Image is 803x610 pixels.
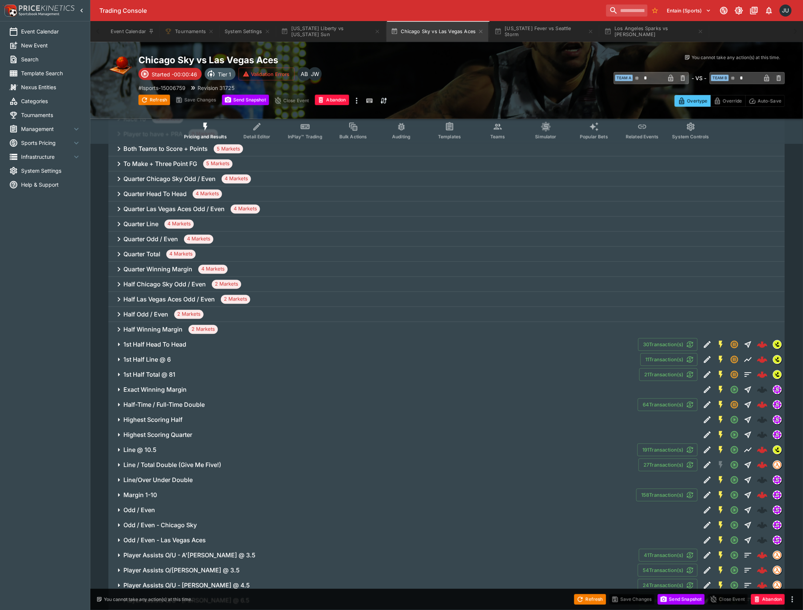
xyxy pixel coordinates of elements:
[392,134,411,140] span: Auditing
[728,428,741,442] button: Open
[243,134,270,140] span: Detail Editor
[315,96,349,103] span: Mark an event as closed and abandoned.
[658,594,705,605] button: Send Snapshot
[773,491,782,500] div: simulator
[757,339,768,350] img: logo-cerberus--red.svg
[701,549,714,562] button: Edit Detail
[19,12,59,16] img: Sportsbook Management
[773,415,782,424] div: simulator
[490,21,598,42] button: [US_STATE] Fever vs Seattle Storm
[108,427,701,443] button: Highest Scoring Quarter
[757,550,768,561] div: 7b3625e1-2a65-49c3-ae9c-f503e3db5f09
[701,443,714,457] button: Edit Detail
[178,117,715,144] div: Event type filters
[123,507,155,514] h6: Odd / Even
[21,69,81,77] span: Template Search
[638,399,698,411] button: 64Transaction(s)
[108,488,636,503] button: Margin 1-10
[701,473,714,487] button: Edit Detail
[21,111,81,119] span: Tournaments
[741,488,755,502] button: Straight
[711,75,729,81] span: Team B
[773,566,782,575] img: tradingmodel
[198,266,228,273] span: 4 Markets
[773,386,782,394] img: simulator
[730,506,739,515] svg: Open
[730,566,739,575] svg: Open
[626,134,659,140] span: Related Events
[21,167,81,175] span: System Settings
[21,181,81,189] span: Help & Support
[710,95,745,107] button: Override
[106,21,159,42] button: Event Calendar
[308,67,322,81] div: Justin Walsh
[714,443,728,457] button: SGM Enabled
[773,536,782,545] img: simulator
[19,5,75,11] img: PriceKinetics
[701,564,714,577] button: Edit Detail
[728,443,741,457] button: Open
[221,296,250,303] span: 2 Markets
[701,519,714,532] button: Edit Detail
[757,370,768,380] div: 1a39ed35-9a69-4d7a-b52d-c3ae4b24943f
[714,579,728,592] button: SGM Enabled
[123,461,221,469] h6: Line / Total Double (Give Me Five!)
[193,190,222,198] span: 4 Markets
[214,145,243,153] span: 5 Markets
[600,21,708,42] button: Los Angeles Sparks vs [PERSON_NAME]
[639,368,698,381] button: 21Transaction(s)
[714,564,728,577] button: SGM Enabled
[123,476,193,484] h6: Line/Over Under Double
[108,533,701,548] button: Odd / Even - Las Vegas Aces
[701,398,714,412] button: Edit Detail
[108,412,701,427] button: Highest Scoring Half
[741,353,755,367] button: Line
[732,4,746,17] button: Toggle light/dark mode
[138,95,170,105] button: Refresh
[714,398,728,412] button: SGM Enabled
[108,352,640,367] button: 1st Half Line @ 6
[773,521,782,529] img: simulator
[717,4,731,17] button: Connected to PK
[730,521,739,530] svg: Open
[639,549,698,562] button: 41Transaction(s)
[714,413,728,427] button: SGM Enabled
[123,522,197,529] h6: Odd / Even - Chicago Sky
[123,160,197,168] h6: To Make + Three Point FG
[773,491,782,499] img: simulator
[757,490,768,500] img: logo-cerberus--red.svg
[751,594,785,605] button: Abandon
[638,338,698,351] button: 30Transaction(s)
[757,490,768,500] div: e25d39c8-79c6-4d7a-9bed-772e75789313
[639,459,698,472] button: 27Transaction(s)
[138,54,462,66] h2: Copy To Clipboard
[672,134,709,140] span: System Controls
[773,356,782,364] img: lsports
[728,534,741,547] button: Open
[701,428,714,442] button: Edit Detail
[741,504,755,517] button: Straight
[757,550,768,561] img: logo-cerberus--red.svg
[773,340,782,349] div: lsports
[701,353,714,367] button: Edit Detail
[728,383,741,397] button: Open
[222,175,251,183] span: 4 Markets
[663,5,716,17] button: Select Tenant
[773,446,782,454] img: lsports
[21,41,81,49] span: New Event
[755,397,770,412] a: 40500b08-3e91-4276-be92-d0533a0c0e13
[728,353,741,367] button: Suspended
[730,430,739,440] svg: Open
[701,579,714,592] button: Edit Detail
[123,386,187,394] h6: Exact Winning Margin
[701,383,714,397] button: Edit Detail
[741,534,755,547] button: Straight
[773,551,782,560] div: tradingmodel
[741,413,755,427] button: Straight
[701,413,714,427] button: Edit Detail
[773,370,782,379] div: lsports
[288,134,322,140] span: InPlay™ Trading
[773,521,782,530] div: simulator
[108,337,638,352] button: 1st Half Head To Head
[123,205,225,213] h6: Quarter Las Vegas Aces Odd / Even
